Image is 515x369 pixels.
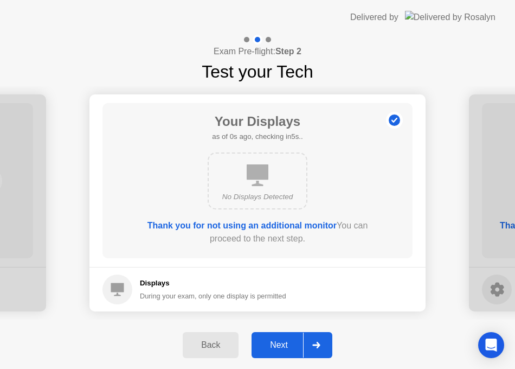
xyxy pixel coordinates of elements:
[212,131,302,142] h5: as of 0s ago, checking in5s..
[212,112,302,131] h1: Your Displays
[202,59,313,85] h1: Test your Tech
[186,340,235,350] div: Back
[217,192,298,202] div: No Displays Detected
[133,219,382,245] div: You can proceed to the next step.
[405,11,495,23] img: Delivered by Rosalyn
[140,278,286,289] h5: Displays
[350,11,398,24] div: Delivered by
[147,221,337,230] b: Thank you for not using an additional monitor
[478,332,504,358] div: Open Intercom Messenger
[183,332,239,358] button: Back
[140,291,286,301] div: During your exam, only one display is permitted
[214,45,301,58] h4: Exam Pre-flight:
[255,340,303,350] div: Next
[275,47,301,56] b: Step 2
[252,332,332,358] button: Next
